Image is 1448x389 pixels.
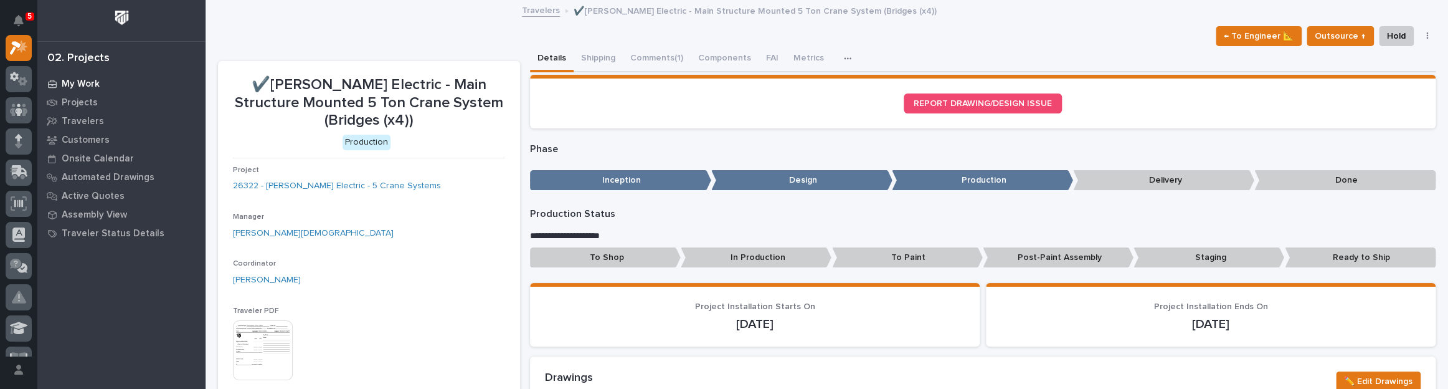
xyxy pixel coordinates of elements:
[522,2,560,17] a: Travelers
[37,74,206,93] a: My Work
[1216,26,1302,46] button: ← To Engineer 📐
[983,247,1133,268] p: Post-Paint Assembly
[47,52,110,65] div: 02. Projects
[62,116,104,127] p: Travelers
[233,213,264,221] span: Manager
[62,228,164,239] p: Traveler Status Details
[62,135,110,146] p: Customers
[530,46,574,72] button: Details
[16,15,32,35] div: Notifications5
[1254,170,1436,191] p: Done
[62,97,98,108] p: Projects
[904,94,1062,113] a: REPORT DRAWING/DESIGN ISSUE
[233,166,259,174] span: Project
[37,168,206,186] a: Automated Drawings
[545,372,593,385] h2: Drawings
[530,170,711,191] p: Inception
[37,130,206,149] a: Customers
[530,208,1436,220] p: Production Status
[37,224,206,243] a: Traveler Status Details
[530,143,1436,155] p: Phase
[62,172,154,183] p: Automated Drawings
[1001,317,1421,332] p: [DATE]
[62,209,127,221] p: Assembly View
[233,260,276,267] span: Coordinator
[27,12,32,21] p: 5
[37,149,206,168] a: Onsite Calendar
[1073,170,1254,191] p: Delivery
[691,46,759,72] button: Components
[892,170,1073,191] p: Production
[62,153,134,165] p: Onsite Calendar
[233,274,301,287] a: [PERSON_NAME]
[233,76,505,130] p: ✔️[PERSON_NAME] Electric - Main Structure Mounted 5 Ton Crane System (Bridges (x4))
[574,3,937,17] p: ✔️[PERSON_NAME] Electric - Main Structure Mounted 5 Ton Crane System (Bridges (x4))
[711,170,892,191] p: Design
[37,205,206,224] a: Assembly View
[786,46,831,72] button: Metrics
[233,180,441,193] a: 26322 - [PERSON_NAME] Electric - 5 Crane Systems
[530,247,681,268] p: To Shop
[110,6,133,29] img: Workspace Logo
[37,112,206,130] a: Travelers
[1285,247,1436,268] p: Ready to Ship
[1224,29,1294,44] span: ← To Engineer 📐
[6,7,32,34] button: Notifications
[1387,29,1406,44] span: Hold
[343,135,390,150] div: Production
[62,191,125,202] p: Active Quotes
[574,46,623,72] button: Shipping
[1133,247,1284,268] p: Staging
[545,317,965,332] p: [DATE]
[233,227,394,240] a: [PERSON_NAME][DEMOGRAPHIC_DATA]
[1315,29,1366,44] span: Outsource ↑
[62,79,100,90] p: My Work
[914,99,1052,108] span: REPORT DRAWING/DESIGN ISSUE
[1379,26,1414,46] button: Hold
[233,307,279,315] span: Traveler PDF
[623,46,691,72] button: Comments (1)
[759,46,786,72] button: FAI
[1344,374,1413,389] span: ✏️ Edit Drawings
[832,247,983,268] p: To Paint
[694,302,815,311] span: Project Installation Starts On
[681,247,831,268] p: In Production
[1153,302,1267,311] span: Project Installation Ends On
[1307,26,1374,46] button: Outsource ↑
[37,93,206,112] a: Projects
[37,186,206,205] a: Active Quotes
